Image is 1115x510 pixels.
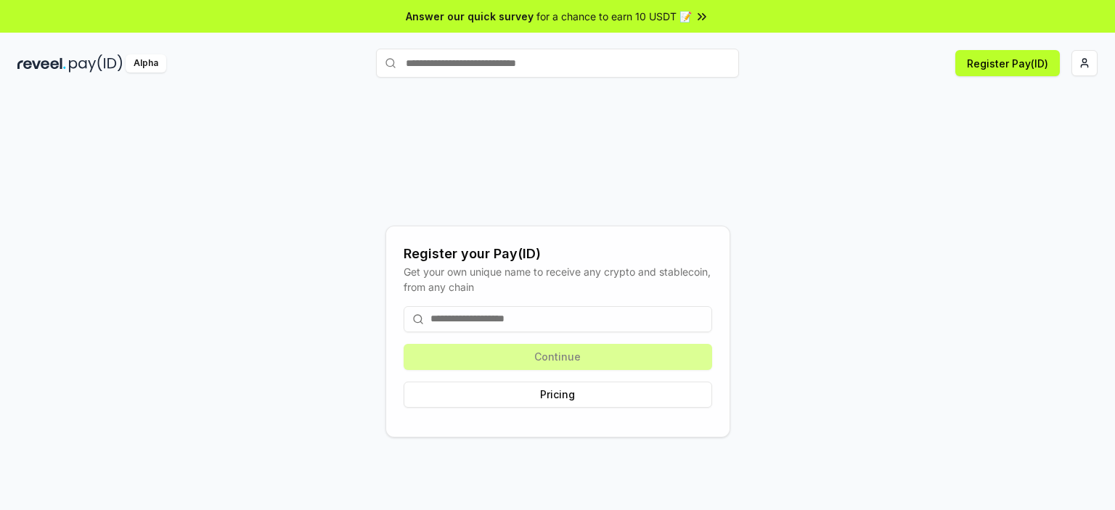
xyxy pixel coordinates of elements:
[17,54,66,73] img: reveel_dark
[404,382,712,408] button: Pricing
[536,9,692,24] span: for a chance to earn 10 USDT 📝
[404,264,712,295] div: Get your own unique name to receive any crypto and stablecoin, from any chain
[404,244,712,264] div: Register your Pay(ID)
[126,54,166,73] div: Alpha
[955,50,1060,76] button: Register Pay(ID)
[69,54,123,73] img: pay_id
[406,9,534,24] span: Answer our quick survey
